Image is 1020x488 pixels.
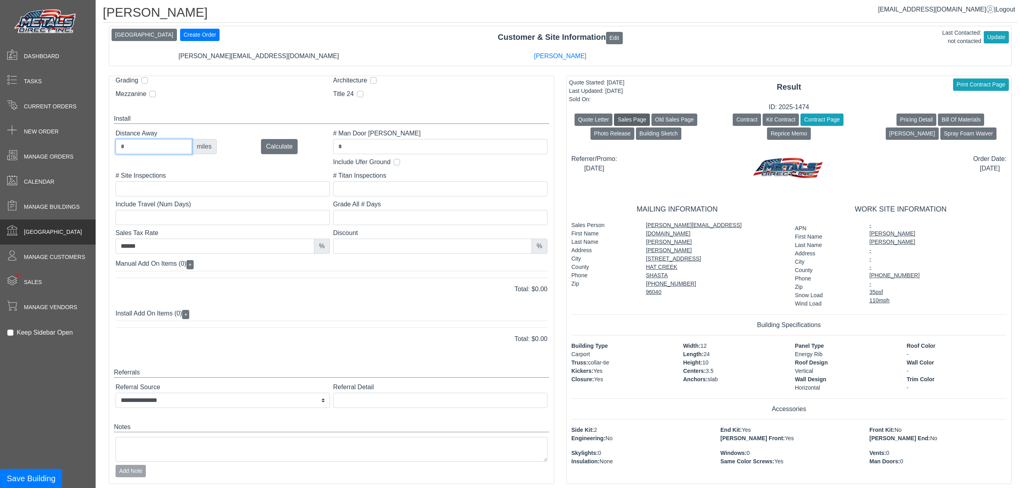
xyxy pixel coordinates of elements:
div: Customer & Site Information [109,31,1011,44]
div: APN [795,224,857,233]
button: Photo Release [590,127,634,140]
button: Contract Page [800,114,843,126]
span: Front Kit: [869,427,894,433]
button: Edit [606,32,623,44]
label: Title 24 [333,89,354,99]
span: 2 [594,427,597,433]
label: Grade All # Days [333,200,547,209]
span: • [8,263,28,288]
span: Engineering: [571,435,606,441]
label: # Titan Inspections [333,171,547,180]
span: Windows: [720,450,747,456]
button: Bill Of Materials [938,114,984,126]
span: 3.5 [706,368,713,374]
div: - [869,221,1006,229]
span: Side Kit: [571,427,594,433]
div: [PERSON_NAME] [869,229,1006,238]
div: [PERSON_NAME] [646,246,783,255]
span: Skylights: [571,450,598,456]
span: Centers: [683,368,706,374]
button: [GEOGRAPHIC_DATA] [112,29,177,41]
div: Phone [795,274,857,283]
span: Anchors: [683,376,708,382]
span: [PERSON_NAME] Front: [720,435,785,441]
span: slab [708,376,718,382]
div: Last Name [795,241,857,249]
div: Work Site Information [795,204,1006,215]
div: | [878,5,1015,14]
span: Vents: [869,450,886,456]
div: Vertical [795,367,895,375]
button: Pricing Detail [896,114,936,126]
div: Roof Color [907,342,1007,350]
div: - [869,263,1006,271]
div: [PERSON_NAME] [646,238,783,246]
div: Horizontal [795,384,895,392]
label: Architecture [333,76,367,85]
div: Trim Color [907,375,1007,384]
div: % [314,239,330,254]
div: Order Date: [DATE] [973,154,1006,173]
span: Same Color Screws: [720,458,774,464]
span: Yes [593,368,602,374]
div: Energy Rib [795,350,895,359]
button: Spray Foam Waiver [940,127,996,140]
label: Keep Sidebar Open [17,328,73,337]
button: Print Contract Page [953,78,1009,91]
span: No [606,435,613,441]
label: Grading [116,76,138,85]
span: 0 [886,450,889,456]
div: Result [567,81,1011,93]
button: Quote Letter [575,114,613,126]
div: [PERSON_NAME] [869,238,1006,246]
label: Referral Detail [333,382,547,392]
label: # Man Door [PERSON_NAME] [333,129,547,138]
div: Install Add On Items (0) [116,307,547,321]
div: Wall Color [907,359,1007,367]
span: Manage Orders [24,153,73,161]
button: Building Sketch [636,127,682,140]
div: Notes [114,422,549,432]
span: Yes [785,435,794,441]
div: Wall Design [795,375,895,384]
div: - [869,255,1006,263]
span: 0 [747,450,750,456]
span: Yes [742,427,751,433]
span: Dashboard [24,52,59,61]
span: None [600,458,613,464]
div: Carport [571,350,671,359]
div: Sales Person [571,221,634,229]
div: Referrer/Promo: [DATE] [571,154,617,173]
span: 10 [702,359,709,366]
label: Referral Source [116,382,330,392]
div: Total: $0.00 [110,284,553,294]
button: Calculate [261,139,298,154]
div: miles [192,139,217,154]
div: [PHONE_NUMBER] [869,271,1006,280]
span: Calendar [24,178,54,186]
div: - [907,384,1007,392]
button: Contract [733,114,761,126]
div: Roof Design [795,359,895,367]
div: Panel Type [795,342,895,350]
span: Length: [683,351,704,357]
label: Mezzanine [116,89,146,99]
span: No [930,435,937,441]
span: [EMAIL_ADDRESS][DOMAIN_NAME] [878,6,994,13]
div: Zip [571,280,634,288]
div: SHASTA [646,271,783,280]
span: Yes [594,376,603,382]
span: collar-tie [588,359,609,366]
h6: Building Specifications [571,321,1006,329]
span: Width: [683,343,700,349]
div: Mailing Information [571,204,783,215]
div: Install [114,114,549,124]
button: Create Order [180,29,220,41]
div: HAT CREEK [646,263,783,271]
div: Last Contacted: not contacted [942,29,981,45]
div: Last Updated: [DATE] [569,87,624,95]
span: Logout [996,6,1015,13]
div: First Name [571,229,634,238]
button: + [186,260,194,269]
span: Insulation: [571,458,600,464]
